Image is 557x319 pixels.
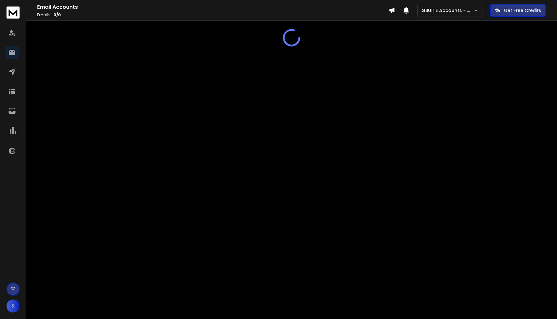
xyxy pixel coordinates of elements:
span: 0 / 0 [53,12,61,18]
p: Emails : [37,12,389,18]
button: Get Free Credits [490,4,546,17]
p: Get Free Credits [504,7,541,14]
img: logo [7,7,20,19]
button: K [7,299,20,312]
h1: Email Accounts [37,3,389,11]
p: GSUITE Accounts - YC outreach [421,7,474,14]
